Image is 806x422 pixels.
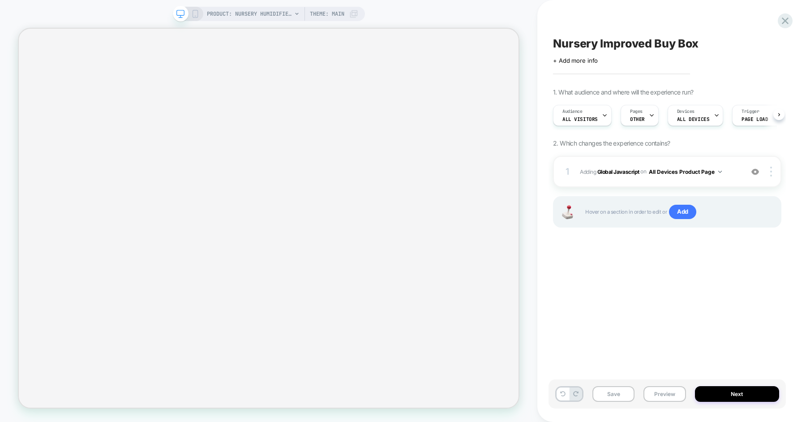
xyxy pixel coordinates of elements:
span: ALL DEVICES [677,116,709,122]
span: Nursery Improved Buy Box [553,37,699,50]
span: on [640,167,646,177]
img: close [770,167,772,177]
span: PRODUCT: Nursery Humidifier 2.0 [little dreams by canopy] [207,7,292,21]
span: Pages [630,108,643,115]
span: Devices [677,108,695,115]
span: OTHER [630,116,645,122]
span: 1. What audience and where will the experience run? [553,88,693,96]
span: Theme: MAIN [310,7,344,21]
div: 1 [563,164,572,180]
span: Add [669,205,696,219]
img: Joystick [558,205,576,219]
button: Preview [643,386,686,402]
span: 2. Which changes the experience contains? [553,139,670,147]
span: Hover on a section in order to edit or [585,205,772,219]
span: Page Load [742,116,768,122]
span: All Visitors [562,116,598,122]
img: down arrow [718,171,722,173]
button: Save [592,386,635,402]
span: Audience [562,108,583,115]
b: Global Javascript [597,168,639,175]
img: crossed eye [751,168,759,176]
button: Next [695,386,780,402]
span: Trigger [742,108,759,115]
span: + Add more info [553,57,598,64]
span: Adding [580,166,739,177]
button: All Devices Product Page [649,166,722,177]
